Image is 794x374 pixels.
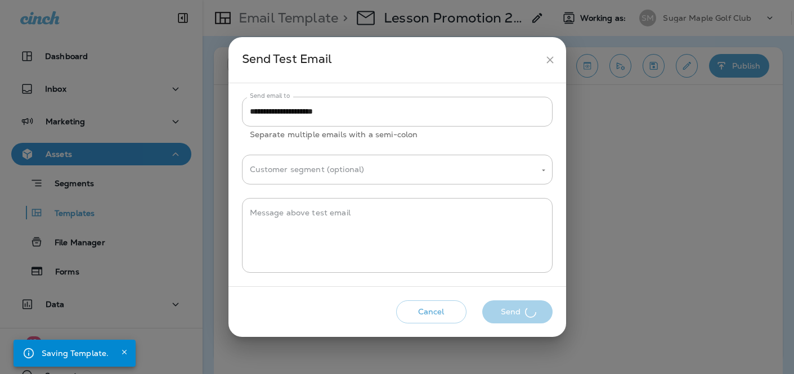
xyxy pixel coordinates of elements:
p: Separate multiple emails with a semi-colon [250,128,545,141]
button: Close [118,345,131,359]
button: Open [539,165,549,175]
button: Cancel [396,300,466,323]
div: Send Test Email [242,49,540,70]
div: Saving Template. [42,343,109,363]
button: close [540,49,560,70]
label: Send email to [250,92,290,100]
